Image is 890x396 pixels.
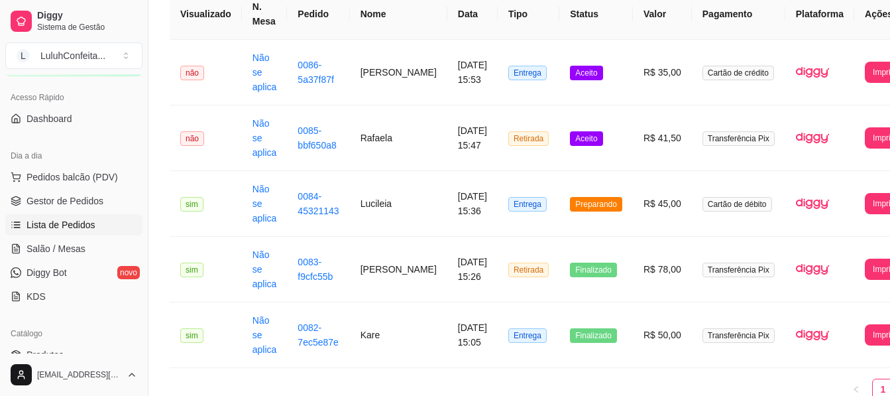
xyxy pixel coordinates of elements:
div: Acesso Rápido [5,87,142,108]
a: 0084-45321143 [298,191,339,216]
td: [DATE] 15:26 [447,237,498,302]
span: Pedidos balcão (PDV) [27,170,118,184]
span: Salão / Mesas [27,242,85,255]
span: Sistema de Gestão [37,22,137,33]
a: KDS [5,286,142,307]
a: Lista de Pedidos [5,214,142,235]
a: 0085-bbf650a8 [298,125,336,151]
span: Aceito [570,131,602,146]
td: R$ 78,00 [633,237,692,302]
td: [DATE] 15:36 [447,171,498,237]
div: Catálogo [5,323,142,344]
span: Retirada [508,263,549,277]
a: 0083-f9cfc55b [298,257,333,282]
a: 0082-7ec5e87e [298,322,339,348]
span: Entrega [508,328,547,343]
img: diggy [796,253,829,286]
button: [EMAIL_ADDRESS][DOMAIN_NAME] [5,359,142,391]
button: Pedidos balcão (PDV) [5,166,142,188]
span: Entrega [508,66,547,80]
span: Diggy Bot [27,266,67,279]
span: Transferência Pix [702,263,775,277]
img: diggy [796,318,829,352]
span: Cartão de crédito [702,66,774,80]
span: [EMAIL_ADDRESS][DOMAIN_NAME] [37,369,121,380]
div: LuluhConfeita ... [40,49,105,62]
a: Não se aplica [252,249,277,289]
td: [PERSON_NAME] [350,237,447,302]
button: Select a team [5,42,142,69]
a: Gestor de Pedidos [5,190,142,212]
td: R$ 35,00 [633,40,692,105]
span: Aceito [570,66,602,80]
img: diggy [796,187,829,220]
td: [DATE] 15:53 [447,40,498,105]
span: Finalizado [570,328,617,343]
span: left [852,385,860,393]
a: Diggy Botnovo [5,262,142,283]
span: sim [180,197,203,212]
a: Dashboard [5,108,142,129]
span: Preparando [570,197,622,212]
span: Diggy [37,10,137,22]
img: diggy [796,56,829,89]
span: Lista de Pedidos [27,218,95,231]
div: Dia a dia [5,145,142,166]
span: Entrega [508,197,547,212]
a: 0086-5a37f87f [298,60,334,85]
span: Transferência Pix [702,328,775,343]
td: R$ 50,00 [633,302,692,368]
img: diggy [796,121,829,155]
td: R$ 41,50 [633,105,692,171]
td: Rafaela [350,105,447,171]
span: KDS [27,290,46,303]
span: Cartão de débito [702,197,772,212]
span: não [180,66,204,80]
span: Gestor de Pedidos [27,194,103,208]
a: Não se aplica [252,118,277,158]
td: [DATE] 15:47 [447,105,498,171]
a: Não se aplica [252,315,277,355]
span: Dashboard [27,112,72,125]
a: Produtos [5,344,142,365]
span: L [17,49,30,62]
a: Salão / Mesas [5,238,142,259]
span: não [180,131,204,146]
span: sim [180,328,203,343]
span: Transferência Pix [702,131,775,146]
td: Lucileia [350,171,447,237]
a: DiggySistema de Gestão [5,5,142,37]
span: Produtos [27,348,64,362]
td: R$ 45,00 [633,171,692,237]
td: Kare [350,302,447,368]
td: [PERSON_NAME] [350,40,447,105]
a: Não se aplica [252,184,277,224]
a: Não se aplica [252,52,277,92]
span: Retirada [508,131,549,146]
span: sim [180,263,203,277]
td: [DATE] 15:05 [447,302,498,368]
span: Finalizado [570,263,617,277]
